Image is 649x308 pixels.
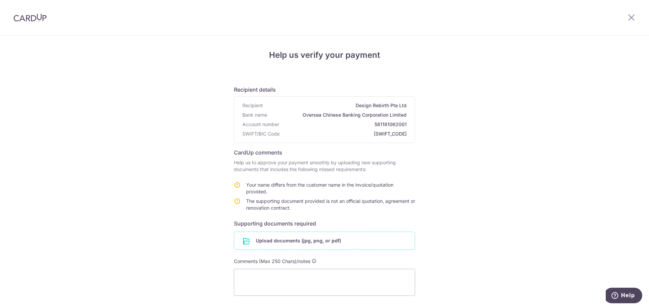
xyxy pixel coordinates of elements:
span: 581181062001 [282,121,407,128]
span: The supporting document provided is not an official quotation, agreement or renovation contract. [246,198,415,211]
span: Your name differs from the customer name in the invoice/quotation provided. [246,182,393,194]
span: Design Rebirth Pte Ltd [266,102,407,109]
h6: CardUp comments [234,148,415,157]
iframe: Opens a widget where you can find more information [606,288,642,305]
span: Account number [242,121,279,128]
h4: Help us verify your payment [234,49,415,61]
span: [SWIFT_CODE] [282,131,407,137]
span: Bank name [242,112,267,118]
div: Upload documents (jpg, png, or pdf) [234,232,415,250]
span: Comments (Max 250 Chars)/notes [234,258,310,264]
span: SWIFT/BIC Code [242,131,280,137]
h6: Supporting documents required [234,219,415,228]
span: Recipient [242,102,263,109]
span: Oversea Chinese Banking Corporation Limited [270,112,407,118]
p: Help us to approve your payment smoothly by uploading new supporting documents that includes the ... [234,159,415,173]
img: CardUp [14,14,47,22]
h6: Recipient details [234,86,415,94]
